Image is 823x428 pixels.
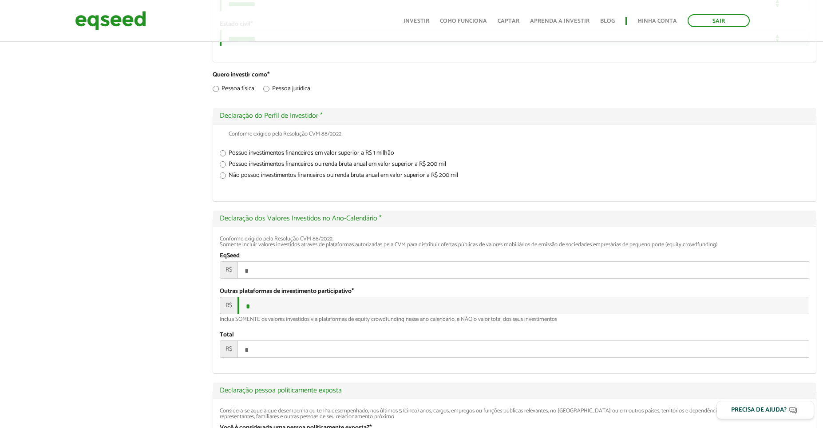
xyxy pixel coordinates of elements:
[220,408,810,420] div: Considera-se aquela que desempenha ou tenha desempenhado, nos últimos 5 (cinco) anos, cargos, emp...
[404,18,429,24] a: Investir
[220,131,810,141] div: Conforme exigido pela Resolução CVM 88/2022
[530,18,590,24] a: Aprenda a investir
[220,215,810,222] a: Declaração dos Valores Investidos no Ano-Calendário *
[637,18,677,24] a: Minha conta
[220,387,810,394] a: Declaração pessoa politicamente exposta
[688,14,750,27] a: Sair
[220,316,810,322] div: Inclua SOMENTE os valores investidos via plataformas de equity crowdfunding nesse ano calendário,...
[220,236,810,248] div: Conforme exigido pela Resolução CVM 88/2022. Somente incluir valores investidos através de plataf...
[263,86,269,92] input: Pessoa jurídica
[220,288,354,295] label: Outras plataformas de investimento participativo
[220,161,226,168] input: Possuo investimentos financeiros ou renda bruta anual em valor superior a R$ 200 mil
[220,172,226,179] input: Não possuo investimentos financeiros ou renda bruta anual em valor superior a R$ 200 mil
[220,297,237,314] span: R$
[220,112,810,120] a: Declaração do Perfil de Investidor *
[220,261,237,279] span: R$
[220,332,234,338] label: Total
[498,18,519,24] a: Captar
[263,86,310,95] label: Pessoa jurídica
[220,253,240,259] label: EqSeed
[600,18,615,24] a: Blog
[213,72,269,78] label: Quero investir como
[220,340,237,358] span: R$
[267,70,269,80] span: Este campo é obrigatório.
[213,86,219,92] input: Pessoa física
[220,161,810,170] label: Possuo investimentos financeiros ou renda bruta anual em valor superior a R$ 200 mil
[220,150,810,159] label: Possuo investimentos financeiros em valor superior a R$ 1 milhão
[440,18,487,24] a: Como funciona
[213,86,254,95] label: Pessoa física
[220,172,810,181] label: Não possuo investimentos financeiros ou renda bruta anual em valor superior a R$ 200 mil
[352,286,354,296] span: Este campo é obrigatório.
[75,9,146,32] img: EqSeed
[220,150,226,156] input: Possuo investimentos financeiros em valor superior a R$ 1 milhão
